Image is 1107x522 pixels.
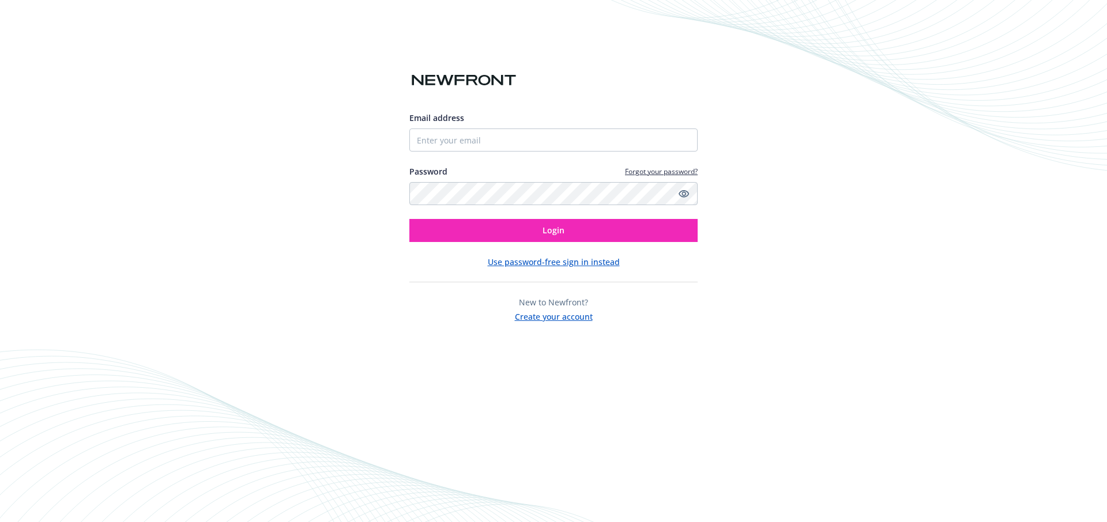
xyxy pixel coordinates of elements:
[409,112,464,123] span: Email address
[543,225,564,236] span: Login
[625,167,698,176] a: Forgot your password?
[409,165,447,177] label: Password
[409,70,518,90] img: Newfront logo
[409,219,698,242] button: Login
[515,308,593,323] button: Create your account
[409,128,698,152] input: Enter your email
[519,297,588,308] span: New to Newfront?
[488,256,620,268] button: Use password-free sign in instead
[409,182,698,205] input: Enter your password
[677,187,691,201] a: Show password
